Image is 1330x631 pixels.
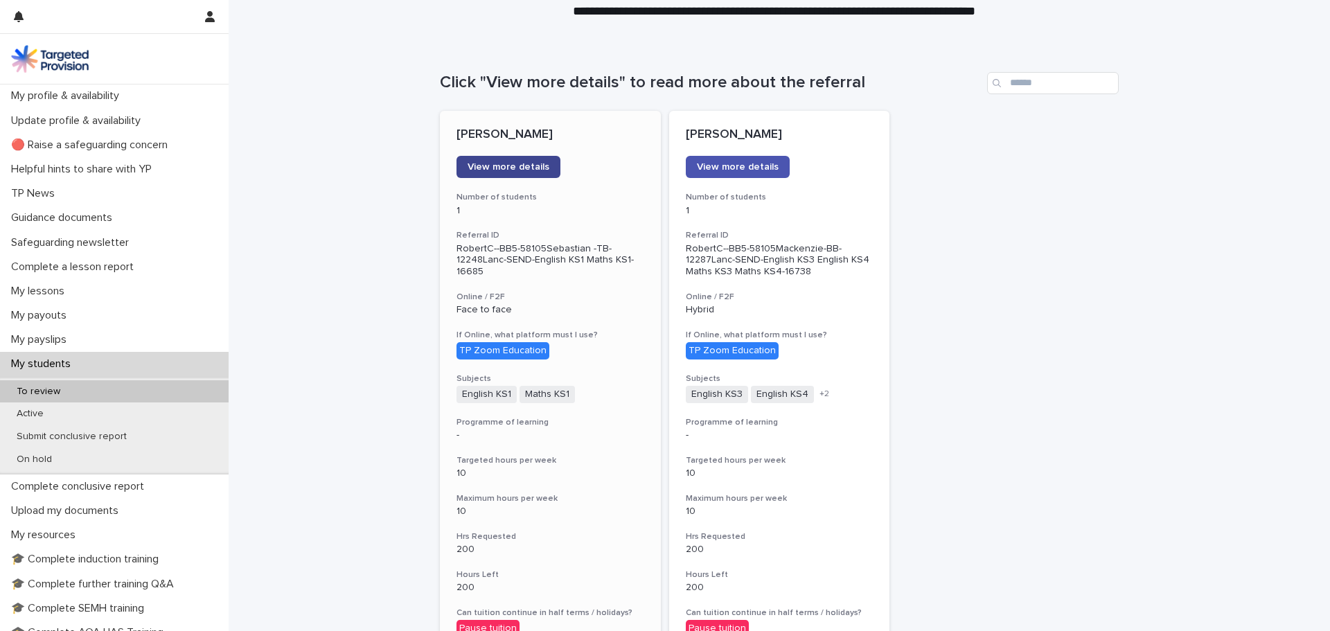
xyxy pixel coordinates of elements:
span: Maths KS1 [520,386,575,403]
h3: Targeted hours per week [456,455,644,466]
p: 1 [686,205,874,217]
span: + 2 [819,390,829,398]
a: View more details [686,156,790,178]
p: 10 [686,506,874,517]
p: 200 [686,544,874,556]
p: RobertC--BB5-58105Sebastian -TB-12248Lanc-SEND-English KS1 Maths KS1-16685 [456,243,644,278]
p: Upload my documents [6,504,130,517]
p: On hold [6,454,63,465]
p: Safeguarding newsletter [6,236,140,249]
span: English KS1 [456,386,517,403]
p: 🎓 Complete induction training [6,553,170,566]
a: View more details [456,156,560,178]
h3: Hours Left [686,569,874,580]
p: To review [6,386,71,398]
div: TP Zoom Education [686,342,779,359]
p: My profile & availability [6,89,130,103]
p: My payouts [6,309,78,322]
h3: Number of students [686,192,874,203]
p: 200 [686,582,874,594]
h3: Can tuition continue in half terms / holidays? [686,607,874,619]
p: My students [6,357,82,371]
h3: Targeted hours per week [686,455,874,466]
h3: Maximum hours per week [456,493,644,504]
span: View more details [468,162,549,172]
p: Guidance documents [6,211,123,224]
p: 10 [686,468,874,479]
h3: Maximum hours per week [686,493,874,504]
p: Hybrid [686,304,874,316]
p: 🎓 Complete further training Q&A [6,578,185,591]
p: My resources [6,528,87,542]
p: Face to face [456,304,644,316]
p: My payslips [6,333,78,346]
h3: Hrs Requested [686,531,874,542]
h3: Programme of learning [686,417,874,428]
p: Submit conclusive report [6,431,138,443]
p: Update profile & availability [6,114,152,127]
p: My lessons [6,285,76,298]
p: RobertC--BB5-58105Mackenzie-BB-12287Lanc-SEND-English KS3 English KS4 Maths KS3 Maths KS4-16738 [686,243,874,278]
h3: Hours Left [456,569,644,580]
div: TP Zoom Education [456,342,549,359]
p: [PERSON_NAME] [686,127,874,143]
span: English KS3 [686,386,748,403]
p: 10 [456,468,644,479]
p: - [456,429,644,441]
p: 🔴 Raise a safeguarding concern [6,139,179,152]
p: 1 [456,205,644,217]
img: M5nRWzHhSzIhMunXDL62 [11,45,89,73]
p: [PERSON_NAME] [456,127,644,143]
p: 10 [456,506,644,517]
h3: Hrs Requested [456,531,644,542]
p: Complete a lesson report [6,260,145,274]
p: 200 [456,582,644,594]
input: Search [987,72,1119,94]
p: 200 [456,544,644,556]
p: Complete conclusive report [6,480,155,493]
h1: Click "View more details" to read more about the referral [440,73,982,93]
h3: Subjects [456,373,644,384]
h3: Online / F2F [456,292,644,303]
h3: If Online, what platform must I use? [456,330,644,341]
h3: Programme of learning [456,417,644,428]
h3: Number of students [456,192,644,203]
p: Active [6,408,55,420]
span: English KS4 [751,386,814,403]
h3: Subjects [686,373,874,384]
p: TP News [6,187,66,200]
h3: Online / F2F [686,292,874,303]
p: 🎓 Complete SEMH training [6,602,155,615]
h3: Referral ID [686,230,874,241]
h3: Can tuition continue in half terms / holidays? [456,607,644,619]
p: - [686,429,874,441]
h3: Referral ID [456,230,644,241]
h3: If Online, what platform must I use? [686,330,874,341]
span: View more details [697,162,779,172]
p: Helpful hints to share with YP [6,163,163,176]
